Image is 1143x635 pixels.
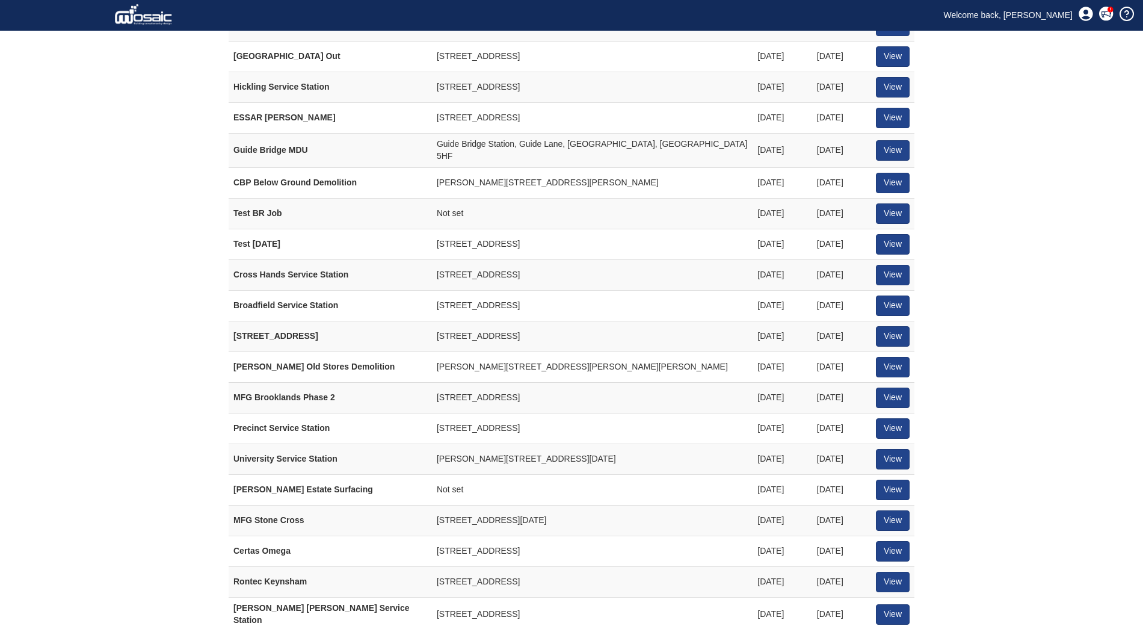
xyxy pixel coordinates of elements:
[432,260,753,291] td: [STREET_ADDRESS]
[753,414,812,444] td: [DATE]
[233,515,304,525] strong: MFG Stone Cross
[753,567,812,598] td: [DATE]
[233,454,337,463] strong: University Service Station
[812,42,861,72] td: [DATE]
[812,598,861,631] td: [DATE]
[812,260,861,291] td: [DATE]
[876,357,910,377] a: View
[876,604,910,625] a: View
[233,362,395,371] strong: [PERSON_NAME] Old Stores Demolition
[432,291,753,321] td: [STREET_ADDRESS]
[432,42,753,72] td: [STREET_ADDRESS]
[233,603,410,625] strong: [PERSON_NAME] [PERSON_NAME] Service Station
[233,485,373,494] strong: [PERSON_NAME] Estate Surfacing
[233,300,338,310] strong: Broadfield Service Station
[233,208,282,218] strong: Test BR Job
[432,72,753,103] td: [STREET_ADDRESS]
[753,42,812,72] td: [DATE]
[812,352,861,383] td: [DATE]
[432,536,753,567] td: [STREET_ADDRESS]
[233,82,330,91] strong: Hickling Service Station
[233,577,307,586] strong: Rontec Keynsham
[432,103,753,134] td: [STREET_ADDRESS]
[753,260,812,291] td: [DATE]
[812,168,861,199] td: [DATE]
[432,506,753,536] td: [STREET_ADDRESS][DATE]
[753,321,812,352] td: [DATE]
[753,444,812,475] td: [DATE]
[876,388,910,408] a: View
[753,383,812,414] td: [DATE]
[812,414,861,444] td: [DATE]
[935,6,1082,24] a: Welcome back, [PERSON_NAME]
[876,234,910,255] a: View
[233,331,318,341] strong: [STREET_ADDRESS]
[233,546,291,556] strong: Certas Omega
[876,480,910,500] a: View
[114,3,175,27] img: logo_white.png
[753,168,812,199] td: [DATE]
[876,265,910,285] a: View
[233,51,340,61] strong: [GEOGRAPHIC_DATA] Out
[233,239,280,249] strong: Test [DATE]
[812,444,861,475] td: [DATE]
[876,326,910,347] a: View
[753,598,812,631] td: [DATE]
[876,572,910,592] a: View
[812,72,861,103] td: [DATE]
[876,203,910,224] a: View
[432,383,753,414] td: [STREET_ADDRESS]
[812,383,861,414] td: [DATE]
[876,173,910,193] a: View
[753,475,812,506] td: [DATE]
[432,168,753,199] td: [PERSON_NAME][STREET_ADDRESS][PERSON_NAME]
[812,536,861,567] td: [DATE]
[812,506,861,536] td: [DATE]
[812,103,861,134] td: [DATE]
[812,229,861,260] td: [DATE]
[812,199,861,229] td: [DATE]
[876,510,910,531] a: View
[233,145,308,155] strong: Guide Bridge MDU
[876,541,910,562] a: View
[432,444,753,475] td: [PERSON_NAME][STREET_ADDRESS][DATE]
[876,296,910,316] a: View
[812,291,861,321] td: [DATE]
[812,475,861,506] td: [DATE]
[753,199,812,229] td: [DATE]
[233,113,336,122] strong: ESSAR [PERSON_NAME]
[753,134,812,168] td: [DATE]
[812,134,861,168] td: [DATE]
[753,352,812,383] td: [DATE]
[432,598,753,631] td: [STREET_ADDRESS]
[432,321,753,352] td: [STREET_ADDRESS]
[876,108,910,128] a: View
[233,270,348,279] strong: Cross Hands Service Station
[753,72,812,103] td: [DATE]
[812,567,861,598] td: [DATE]
[753,291,812,321] td: [DATE]
[812,321,861,352] td: [DATE]
[753,506,812,536] td: [DATE]
[432,229,753,260] td: [STREET_ADDRESS]
[876,449,910,469] a: View
[876,418,910,439] a: View
[233,178,357,187] strong: CBP Below Ground Demolition
[432,414,753,444] td: [STREET_ADDRESS]
[876,77,910,98] a: View
[432,134,753,168] td: Guide Bridge Station, Guide Lane, [GEOGRAPHIC_DATA], [GEOGRAPHIC_DATA] 5HF
[233,423,330,433] strong: Precinct Service Station
[753,536,812,567] td: [DATE]
[876,140,910,161] a: View
[876,46,910,67] a: View
[432,199,753,229] td: Not set
[432,567,753,598] td: [STREET_ADDRESS]
[753,103,812,134] td: [DATE]
[753,229,812,260] td: [DATE]
[233,392,335,402] strong: MFG Brooklands Phase 2
[1092,581,1134,626] iframe: Chat
[432,475,753,506] td: Not set
[432,352,753,383] td: [PERSON_NAME][STREET_ADDRESS][PERSON_NAME][PERSON_NAME]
